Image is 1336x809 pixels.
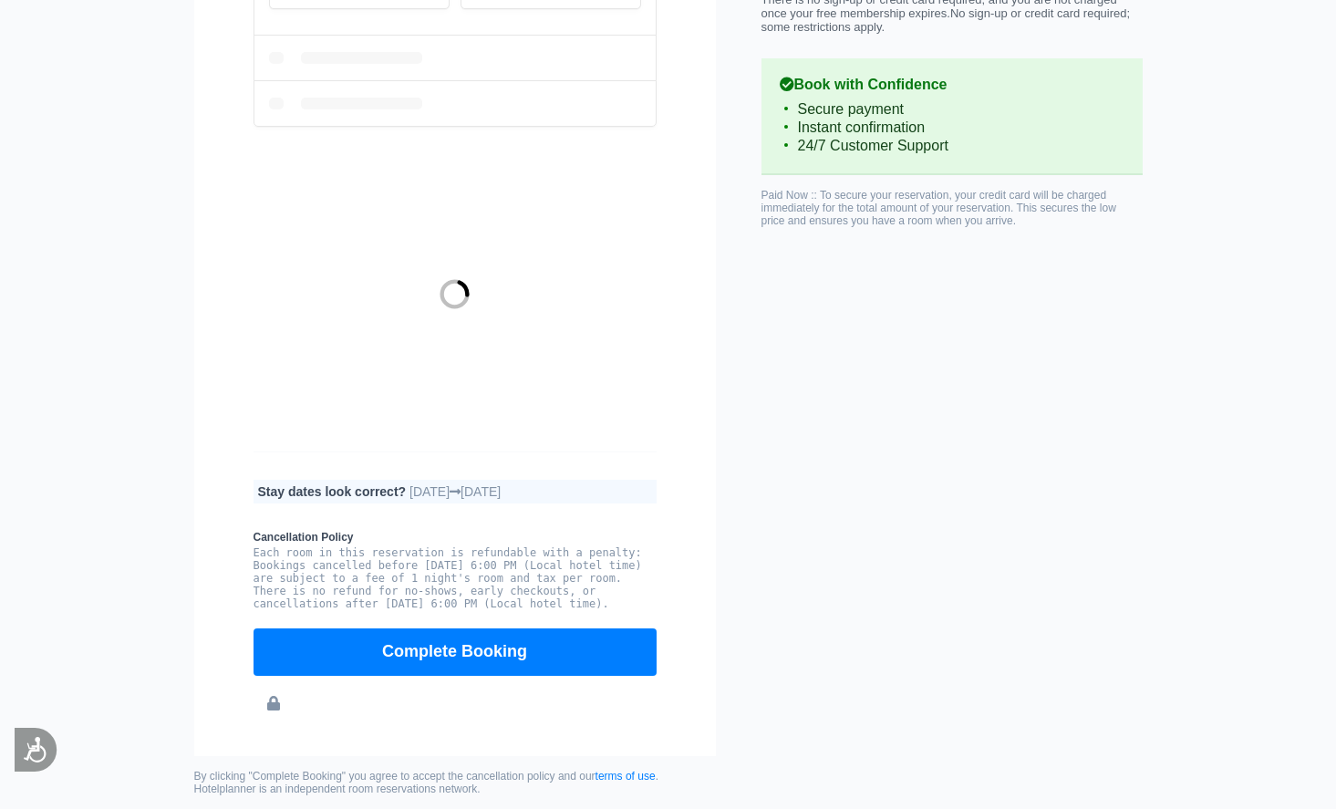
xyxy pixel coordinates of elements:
small: By clicking "Complete Booking" you agree to accept the cancellation policy and our . Hotelplanner... [194,770,716,795]
span: No sign-up or credit card required; some restrictions apply. [761,6,1131,34]
b: Book with Confidence [780,77,1124,93]
b: Cancellation Policy [254,531,657,544]
button: Complete Booking [254,628,657,676]
a: terms of use [596,770,656,783]
li: Instant confirmation [780,119,1124,137]
span: Paid Now :: To secure your reservation, your credit card will be charged immediately for the tota... [761,189,1116,227]
li: 24/7 Customer Support [780,137,1124,155]
li: Secure payment [780,100,1124,119]
pre: Each room in this reservation is refundable with a penalty: Bookings cancelled before [DATE] 6:00... [254,546,657,610]
span: [DATE] [DATE] [409,484,501,499]
b: Stay dates look correct? [258,484,407,499]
